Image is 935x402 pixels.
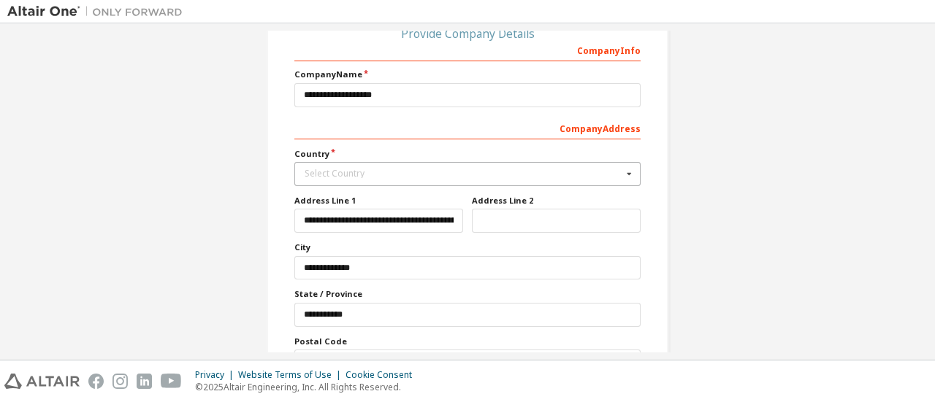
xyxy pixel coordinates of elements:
label: Postal Code [294,336,641,347]
label: Address Line 1 [294,195,463,206]
img: linkedin.svg [137,374,152,389]
img: youtube.svg [161,374,182,389]
div: Company Info [294,38,641,61]
div: Company Address [294,116,641,139]
label: City [294,241,641,253]
img: facebook.svg [88,374,104,389]
div: Provide Company Details [294,29,641,38]
label: State / Province [294,288,641,300]
div: Select Country [305,169,622,178]
img: instagram.svg [112,374,128,389]
div: Cookie Consent [346,369,421,381]
img: altair_logo.svg [4,374,80,389]
img: Altair One [7,4,190,19]
label: Country [294,148,641,160]
label: Address Line 2 [472,195,641,206]
label: Company Name [294,69,641,80]
div: Website Terms of Use [238,369,346,381]
div: Privacy [195,369,238,381]
p: © 2025 Altair Engineering, Inc. All Rights Reserved. [195,381,421,393]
